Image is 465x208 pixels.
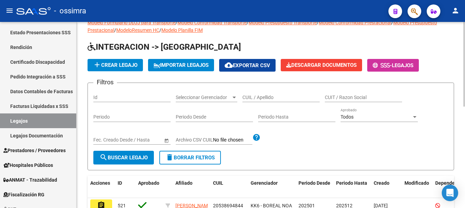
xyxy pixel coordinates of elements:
[163,137,170,144] button: Open calendar
[99,155,148,161] span: Buscar Legajo
[435,180,464,186] span: Dependencia
[93,137,115,143] input: Start date
[54,3,86,19] span: - ossimra
[451,7,460,15] mat-icon: person
[88,59,143,71] button: Crear Legajo
[93,151,154,164] button: Buscar Legajo
[341,114,354,120] span: Todos
[286,62,357,68] span: Descargar Documentos
[251,180,278,186] span: Gerenciador
[165,153,174,161] mat-icon: delete
[3,161,53,169] span: Hospitales Públicos
[173,176,210,198] datatable-header-cell: Afiliado
[154,62,209,68] span: IMPORTAR LEGAJOS
[88,176,115,198] datatable-header-cell: Acciones
[161,27,203,33] a: Modelo Planilla FIM
[210,176,248,198] datatable-header-cell: CUIL
[333,176,371,198] datatable-header-cell: Periodo Hasta
[219,59,276,72] button: Exportar CSV
[118,180,122,186] span: ID
[165,155,215,161] span: Borrar Filtros
[120,137,154,143] input: End date
[159,151,221,164] button: Borrar Filtros
[392,62,413,69] span: Legajos
[373,62,392,69] span: -
[116,27,159,33] a: ModeloResumen HC
[213,180,223,186] span: CUIL
[248,176,296,198] datatable-header-cell: Gerenciador
[225,62,270,69] span: Exportar CSV
[93,61,101,69] mat-icon: add
[374,180,389,186] span: Creado
[371,176,402,198] datatable-header-cell: Creado
[3,191,44,198] span: Fiscalización RG
[281,59,362,71] button: Descargar Documentos
[404,180,429,186] span: Modificado
[225,61,233,69] mat-icon: cloud_download
[296,176,333,198] datatable-header-cell: Periodo Desde
[115,176,135,198] datatable-header-cell: ID
[3,176,57,184] span: ANMAT - Trazabilidad
[176,137,213,143] span: Archivo CSV CUIL
[148,59,214,71] button: IMPORTAR LEGAJOS
[93,77,117,87] h3: Filtros
[88,42,241,52] span: INTEGRACION -> [GEOGRAPHIC_DATA]
[93,62,137,68] span: Crear Legajo
[442,185,458,201] div: Open Intercom Messenger
[252,133,261,142] mat-icon: help
[175,180,192,186] span: Afiliado
[367,59,419,72] button: -Legajos
[99,153,108,161] mat-icon: search
[213,137,252,143] input: Archivo CSV CUIL
[5,7,14,15] mat-icon: menu
[138,180,159,186] span: Aprobado
[3,147,66,154] span: Prestadores / Proveedores
[177,20,247,25] a: Modelo Conformidad Transporte
[402,176,433,198] datatable-header-cell: Modificado
[336,180,367,186] span: Periodo Hasta
[298,180,330,186] span: Periodo Desde
[90,180,110,186] span: Acciones
[249,20,317,25] a: Modelo Presupuesto Transporte
[319,20,391,25] a: Modelo Conformidad Prestacional
[176,95,231,100] span: Seleccionar Gerenciador
[88,20,175,25] a: Modelo Formulario DDJJ para Transporte
[135,176,163,198] datatable-header-cell: Aprobado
